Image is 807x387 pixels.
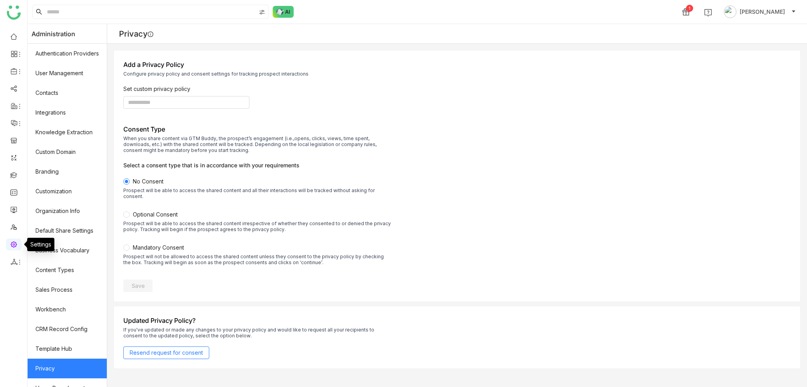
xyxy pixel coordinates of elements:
[123,346,209,359] button: Resend request for consent
[273,6,294,18] img: ask-buddy-normal.svg
[123,60,791,69] div: Add a Privacy Policy
[133,244,184,251] span: Mandatory Consent
[123,161,791,169] div: Select a consent type that is in accordance with your requirements
[32,24,75,44] span: Administration
[28,122,107,142] a: Knowledge Extraction
[123,135,391,153] div: When you share content via GTM Buddy, the prospect’s engagement (i.e.,opens, clicks, views, time ...
[740,7,785,16] span: [PERSON_NAME]
[28,319,107,339] a: CRM Record Config
[259,9,265,15] img: search-type.svg
[722,6,798,18] button: [PERSON_NAME]
[28,142,107,162] a: Custom Domain
[28,241,107,260] a: Business Vocabulary
[704,9,712,17] img: help.svg
[28,280,107,300] a: Sales Process
[123,124,791,134] div: Consent Type
[123,187,391,199] div: Prospect will be able to access the shared content and all their interactions will be tracked wit...
[28,339,107,359] a: Template Hub
[123,280,152,292] button: Save
[123,316,791,325] div: Updated Privacy Policy?
[28,359,107,378] a: Privacy
[28,201,107,221] a: Organization Info
[123,220,391,232] div: Prospect will be able to access the shared content irrespective of whether they consented to or d...
[28,44,107,63] a: Authentication Providers
[123,327,391,339] div: If you've updated or made any changes to your privacy policy and would like to request all your r...
[130,348,203,357] span: Resend request for consent
[28,63,107,83] a: User Management
[28,83,107,103] a: Contacts
[123,254,391,265] div: Prospect will not be allowed to access the shared content unless they consent to the privacy poli...
[133,178,164,185] span: No Consent
[28,260,107,280] a: Content Types
[28,162,107,181] a: Branding
[119,29,153,39] div: Privacy
[28,221,107,241] a: Default Share Settings
[123,71,391,77] div: Configure privacy policy and consent settings for tracking prospect interactions
[133,211,178,218] span: Optional Consent
[27,238,54,251] div: Settings
[28,103,107,122] a: Integrations
[28,181,107,201] a: Customization
[686,5,693,12] div: 1
[28,300,107,319] a: Workbench
[123,85,791,93] div: Set custom privacy policy
[724,6,736,18] img: avatar
[7,6,21,20] img: logo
